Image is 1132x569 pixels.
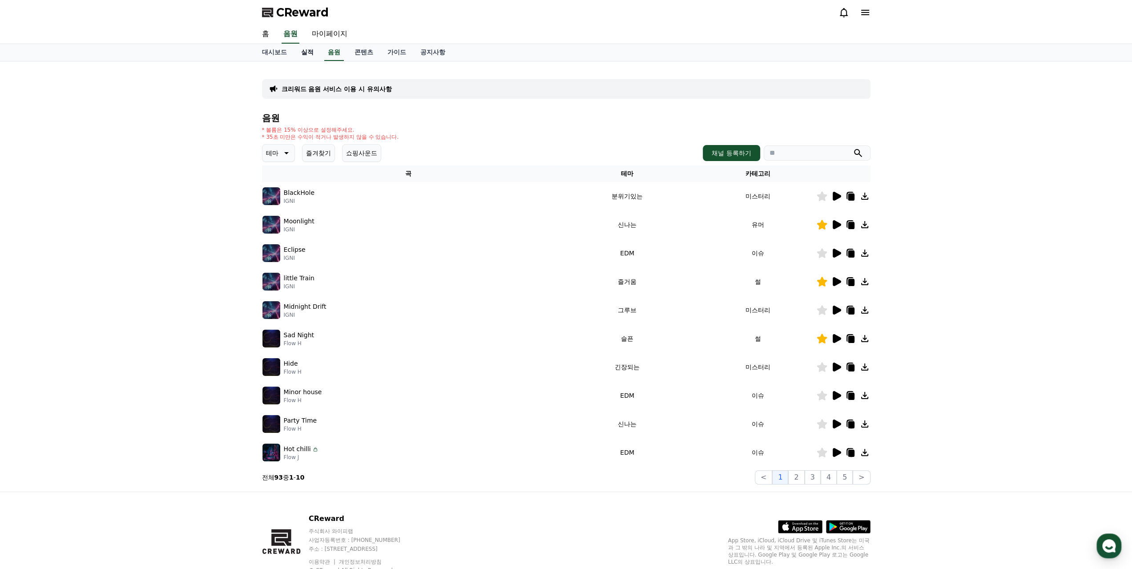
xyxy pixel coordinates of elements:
img: music [262,273,280,291]
p: IGNI [284,198,314,205]
button: 2 [788,470,804,484]
td: EDM [555,438,699,467]
img: music [262,387,280,404]
button: 1 [772,470,788,484]
a: 실적 [294,44,321,61]
td: 썰 [700,324,816,353]
p: 테마 [266,147,278,159]
th: 곡 [262,165,555,182]
button: 테마 [262,144,295,162]
p: Hide [284,359,298,368]
span: CReward [276,5,329,20]
p: Sad Night [284,331,314,340]
p: 주소 : [STREET_ADDRESS] [309,545,417,553]
button: 쇼핑사운드 [342,144,381,162]
p: IGNI [284,311,326,319]
img: music [262,187,280,205]
strong: 10 [296,474,304,481]
a: 개인정보처리방침 [339,559,382,565]
td: 분위기있는 [555,182,699,210]
p: 주식회사 와이피랩 [309,528,417,535]
a: 이용약관 [309,559,337,565]
td: 유머 [700,210,816,239]
p: Minor house [284,387,322,397]
th: 테마 [555,165,699,182]
p: 전체 중 - [262,473,305,482]
span: 대화 [81,296,92,303]
p: App Store, iCloud, iCloud Drive 및 iTunes Store는 미국과 그 밖의 나라 및 지역에서 등록된 Apple Inc.의 서비스 상표입니다. Goo... [728,537,870,565]
p: Moonlight [284,217,314,226]
p: * 35초 미만은 수익이 적거나 발생하지 않을 수 있습니다. [262,133,399,141]
strong: 93 [274,474,283,481]
button: 채널 등록하기 [703,145,760,161]
td: 이슈 [700,239,816,267]
a: CReward [262,5,329,20]
td: 슬픈 [555,324,699,353]
td: EDM [555,381,699,410]
span: 홈 [28,295,33,303]
td: EDM [555,239,699,267]
td: 신나는 [555,410,699,438]
p: Flow J [284,454,319,461]
strong: 1 [289,474,294,481]
p: 사업자등록번호 : [PHONE_NUMBER] [309,537,417,544]
img: music [262,415,280,433]
img: music [262,301,280,319]
td: 미스터리 [700,182,816,210]
td: 이슈 [700,438,816,467]
button: 즐겨찾기 [302,144,335,162]
p: Flow H [284,368,302,375]
p: Party Time [284,416,317,425]
a: 크리워드 음원 서비스 이용 시 유의사항 [282,85,392,93]
h4: 음원 [262,113,870,123]
a: 설정 [115,282,171,304]
a: 콘텐츠 [347,44,380,61]
p: Flow H [284,425,317,432]
span: 설정 [137,295,148,303]
p: CReward [309,513,417,524]
p: BlackHole [284,188,314,198]
a: 음원 [324,44,344,61]
a: 대화 [59,282,115,304]
p: * 볼륨은 15% 이상으로 설정해주세요. [262,126,399,133]
a: 음원 [282,25,299,44]
img: music [262,358,280,376]
td: 미스터리 [700,296,816,324]
img: music [262,444,280,461]
p: Hot chilli [284,444,311,454]
button: 5 [837,470,853,484]
a: 홈 [255,25,276,44]
td: 긴장되는 [555,353,699,381]
a: 대시보드 [255,44,294,61]
a: 가이드 [380,44,413,61]
p: IGNI [284,254,306,262]
td: 이슈 [700,410,816,438]
td: 신나는 [555,210,699,239]
p: Flow H [284,397,322,404]
p: IGNI [284,226,314,233]
button: 3 [805,470,821,484]
img: music [262,330,280,347]
button: > [853,470,870,484]
button: 4 [821,470,837,484]
td: 미스터리 [700,353,816,381]
p: Eclipse [284,245,306,254]
img: music [262,216,280,234]
td: 그루브 [555,296,699,324]
p: Flow H [284,340,314,347]
td: 썰 [700,267,816,296]
p: IGNI [284,283,314,290]
button: < [755,470,772,484]
p: little Train [284,274,314,283]
td: 즐거움 [555,267,699,296]
a: 마이페이지 [305,25,355,44]
p: Midnight Drift [284,302,326,311]
a: 홈 [3,282,59,304]
td: 이슈 [700,381,816,410]
a: 공지사항 [413,44,452,61]
th: 카테고리 [700,165,816,182]
img: music [262,244,280,262]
